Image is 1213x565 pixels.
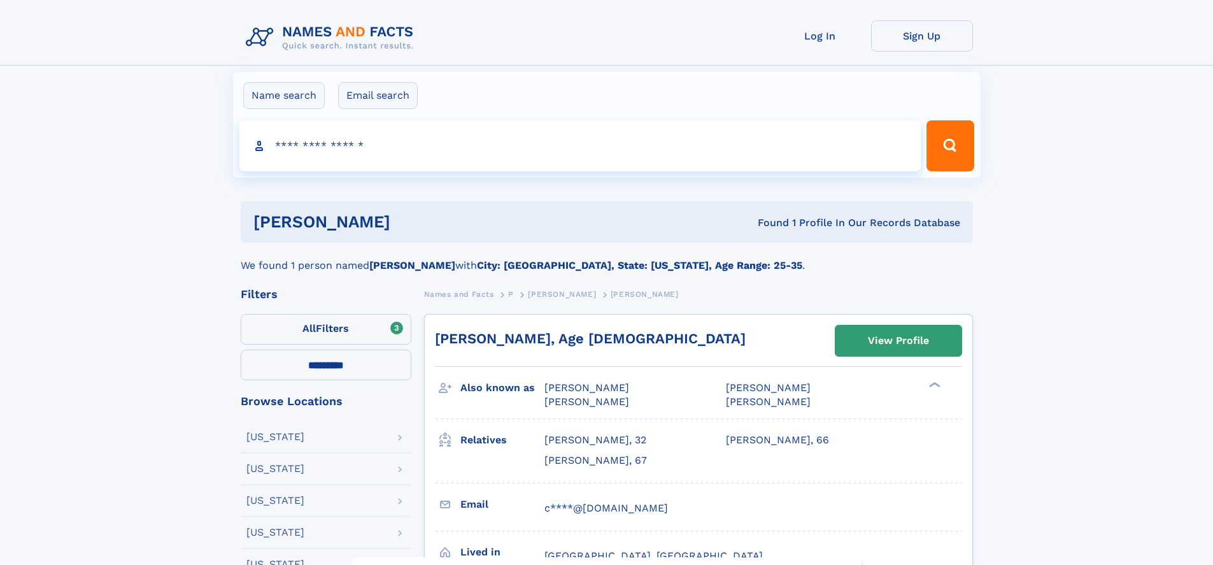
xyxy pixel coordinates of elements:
a: [PERSON_NAME], 67 [544,454,647,468]
span: P [508,290,514,299]
span: [PERSON_NAME] [726,396,811,408]
a: Names and Facts [424,286,494,302]
span: [PERSON_NAME] [726,382,811,394]
h3: Lived in [460,541,544,563]
span: [PERSON_NAME] [544,396,629,408]
div: ❯ [926,381,941,389]
label: Filters [241,314,411,345]
b: City: [GEOGRAPHIC_DATA], State: [US_STATE], Age Range: 25-35 [477,259,802,271]
span: [GEOGRAPHIC_DATA], [GEOGRAPHIC_DATA] [544,550,763,562]
b: [PERSON_NAME] [369,259,455,271]
a: [PERSON_NAME] [528,286,596,302]
div: We found 1 person named with . [241,243,973,273]
h3: Email [460,494,544,515]
a: [PERSON_NAME], Age [DEMOGRAPHIC_DATA] [435,331,746,347]
div: [US_STATE] [246,496,304,506]
label: Email search [338,82,418,109]
div: Filters [241,289,411,300]
a: [PERSON_NAME], 66 [726,433,829,447]
a: Log In [769,20,871,52]
img: Logo Names and Facts [241,20,424,55]
div: [US_STATE] [246,464,304,474]
a: View Profile [835,325,961,356]
span: [PERSON_NAME] [611,290,679,299]
div: Browse Locations [241,396,411,407]
h3: Also known as [460,377,544,399]
input: search input [239,120,921,171]
a: Sign Up [871,20,973,52]
span: All [302,322,316,334]
label: Name search [243,82,325,109]
div: [US_STATE] [246,527,304,538]
h1: [PERSON_NAME] [253,214,574,230]
span: [PERSON_NAME] [528,290,596,299]
h3: Relatives [460,429,544,451]
span: [PERSON_NAME] [544,382,629,394]
div: View Profile [868,326,929,355]
button: Search Button [926,120,974,171]
div: [US_STATE] [246,432,304,442]
a: P [508,286,514,302]
div: Found 1 Profile In Our Records Database [574,216,960,230]
a: [PERSON_NAME], 32 [544,433,646,447]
